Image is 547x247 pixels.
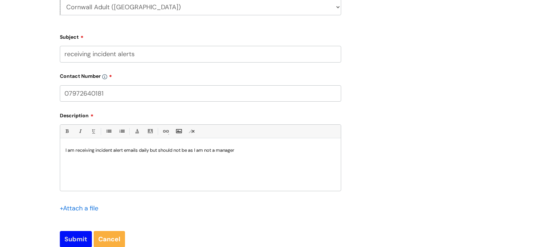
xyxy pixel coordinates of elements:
a: Remove formatting (Ctrl-\) [187,127,196,136]
a: Link [161,127,170,136]
a: Font Color [132,127,141,136]
p: I am receiving incident alert emails daily but should not be as I am not a manager [66,147,335,154]
a: Italic (Ctrl-I) [75,127,84,136]
a: Bold (Ctrl-B) [62,127,71,136]
a: Underline(Ctrl-U) [89,127,98,136]
a: • Unordered List (Ctrl-Shift-7) [104,127,113,136]
label: Contact Number [60,71,341,79]
a: Insert Image... [174,127,183,136]
div: Attach a file [60,203,103,214]
label: Subject [60,32,341,40]
a: 1. Ordered List (Ctrl-Shift-8) [117,127,126,136]
a: Back Color [146,127,155,136]
img: info-icon.svg [102,74,107,79]
label: Description [60,110,341,119]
